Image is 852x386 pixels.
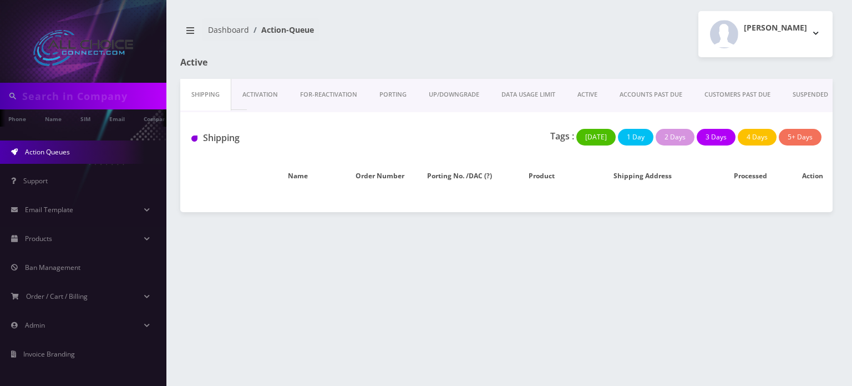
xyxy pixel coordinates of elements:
[23,176,48,186] span: Support
[231,79,289,111] a: Activation
[350,160,422,192] th: Order Number
[180,57,387,68] h1: Active
[138,109,175,127] a: Company
[577,160,708,192] th: Shipping Address
[608,79,693,111] a: ACCOUNTS PAST DUE
[39,109,67,127] a: Name
[180,79,231,111] a: Shipping
[249,24,314,36] li: Action-Queue
[289,79,368,111] a: FOR-REActivation
[550,129,574,143] p: Tags :
[191,133,390,143] h1: Shipping
[208,24,249,35] a: Dashboard
[566,79,608,111] a: ACTIVE
[422,160,506,192] th: Porting No. /DAC (?)
[656,129,694,146] button: 2 Days
[75,109,96,127] a: SIM
[782,79,839,111] a: SUSPENDED
[693,79,782,111] a: CUSTOMERS PAST DUE
[25,147,70,157] span: Action Queues
[368,79,418,111] a: PORTING
[25,234,52,243] span: Products
[246,160,350,192] th: Name
[25,205,73,214] span: Email Template
[506,160,577,192] th: Product
[104,109,130,127] a: Email
[490,79,566,111] a: DATA USAGE LIMIT
[698,11,833,57] button: [PERSON_NAME]
[744,23,807,33] h2: [PERSON_NAME]
[33,30,133,66] img: All Choice Connect
[191,136,197,142] img: Shipping
[22,86,164,107] input: Search in Company
[418,79,490,111] a: UP/DOWNGRADE
[779,129,821,146] button: 5+ Days
[25,263,80,272] span: Ban Management
[23,349,75,359] span: Invoice Branding
[618,129,653,146] button: 1 Day
[697,129,736,146] button: 3 Days
[180,18,498,50] nav: breadcrumb
[26,292,88,301] span: Order / Cart / Billing
[25,320,45,330] span: Admin
[708,160,793,192] th: Processed
[793,160,833,192] th: Action
[738,129,777,146] button: 4 Days
[3,109,32,127] a: Phone
[576,129,616,146] button: [DATE]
